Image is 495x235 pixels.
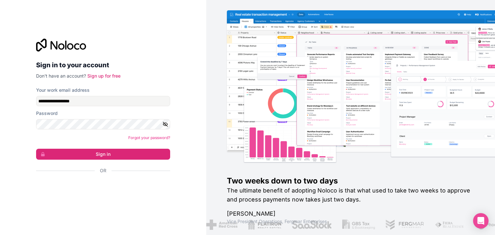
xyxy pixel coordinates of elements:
[36,87,90,93] label: Your work email address
[206,220,238,230] img: /assets/american-red-cross-BAupjrZR.png
[227,186,474,204] h2: The ultimate benefit of adopting Noloco is that what used to take two weeks to approve and proces...
[36,73,86,79] span: Don't have an account?
[36,110,58,117] label: Password
[100,167,106,174] span: Or
[87,73,121,79] a: Sign up for free
[227,218,474,225] h1: Vice President Operations , Fergmar Enterprises
[36,96,170,106] input: Email address
[473,213,489,229] div: Open Intercom Messenger
[227,209,474,218] h1: [PERSON_NAME]
[128,135,170,140] a: Forgot your password?
[36,59,170,71] h2: Sign in to your account
[36,149,170,160] button: Sign in
[36,119,170,129] input: Password
[227,176,474,186] h1: Two weeks down to two days
[33,181,168,195] iframe: Sign in with Google Button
